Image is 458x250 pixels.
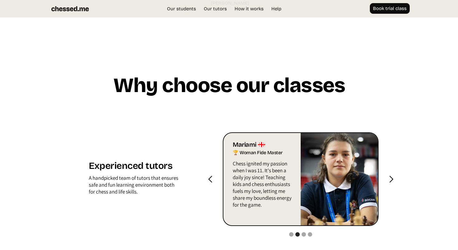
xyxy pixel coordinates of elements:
[233,149,293,157] div: 🏆 Woman Fide Master
[89,174,179,198] div: A handpicked team of tutors that ensures safe and fun learning environment both for chess and lif...
[233,160,293,211] p: Chess ignited my passion when I was 11. It's been a daily joy since! Teaching kids and chess enth...
[231,6,267,12] a: How it works
[370,3,410,14] a: Book trial class
[302,232,306,237] div: Show slide 3 of 4
[233,141,293,149] div: Mariami 🇬🇪
[223,132,379,226] div: 2 of 4
[113,75,345,101] h1: Why choose our classes
[201,6,230,12] a: Our tutors
[308,232,312,237] div: Show slide 4 of 4
[164,6,199,12] a: Our students
[89,160,179,174] h1: Experienced tutors
[223,132,379,226] div: carousel
[268,6,284,12] a: Help
[295,232,300,237] div: Show slide 2 of 4
[289,232,293,237] div: Show slide 1 of 4
[198,132,223,226] div: previous slide
[379,132,403,226] div: next slide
